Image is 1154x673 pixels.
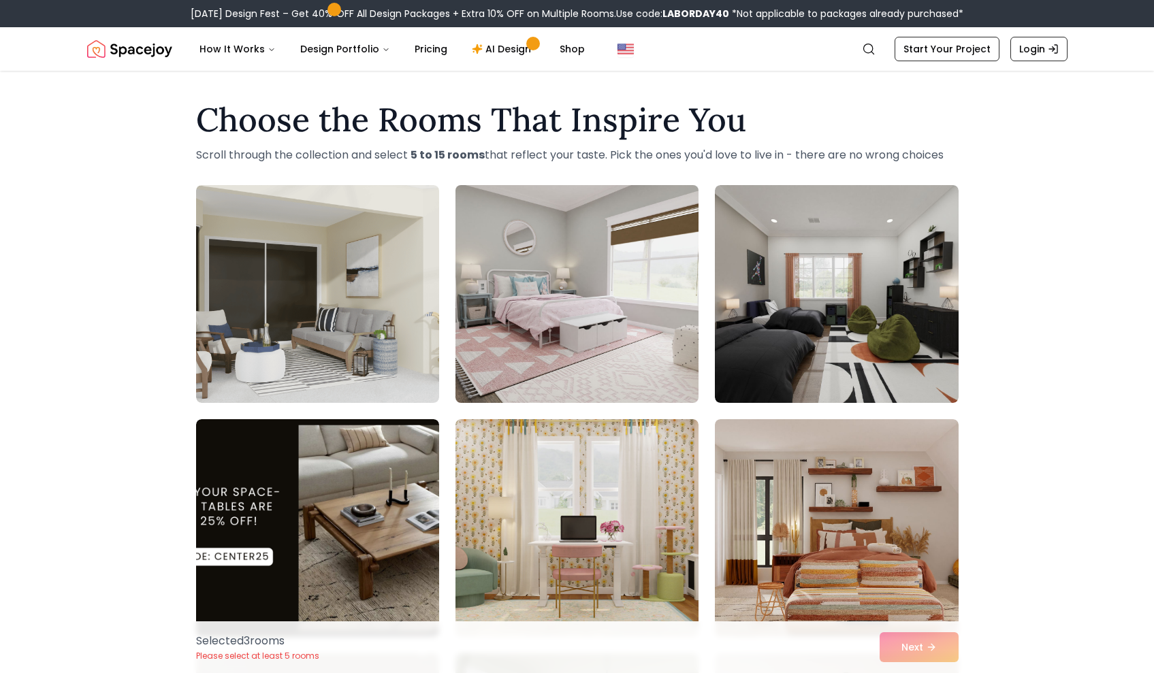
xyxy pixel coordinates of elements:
[189,35,596,63] nav: Main
[411,147,485,163] strong: 5 to 15 rooms
[191,7,963,20] div: [DATE] Design Fest – Get 40% OFF All Design Packages + Extra 10% OFF on Multiple Rooms.
[196,633,319,649] p: Selected 3 room s
[196,103,959,136] h1: Choose the Rooms That Inspire You
[455,419,699,637] img: Room room-5
[715,185,958,403] img: Room room-3
[196,185,439,403] img: Room room-1
[715,419,958,637] img: Room room-6
[189,35,287,63] button: How It Works
[662,7,729,20] b: LABORDAY40
[196,419,439,637] img: Room room-4
[449,180,705,408] img: Room room-2
[549,35,596,63] a: Shop
[1010,37,1068,61] a: Login
[729,7,963,20] span: *Not applicable to packages already purchased*
[87,35,172,63] img: Spacejoy Logo
[461,35,546,63] a: AI Design
[289,35,401,63] button: Design Portfolio
[196,651,319,661] p: Please select at least 5 rooms
[404,35,458,63] a: Pricing
[616,7,729,20] span: Use code:
[196,147,959,163] p: Scroll through the collection and select that reflect your taste. Pick the ones you'd love to liv...
[87,35,172,63] a: Spacejoy
[87,27,1068,71] nav: Global
[618,41,634,57] img: United States
[895,37,999,61] a: Start Your Project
